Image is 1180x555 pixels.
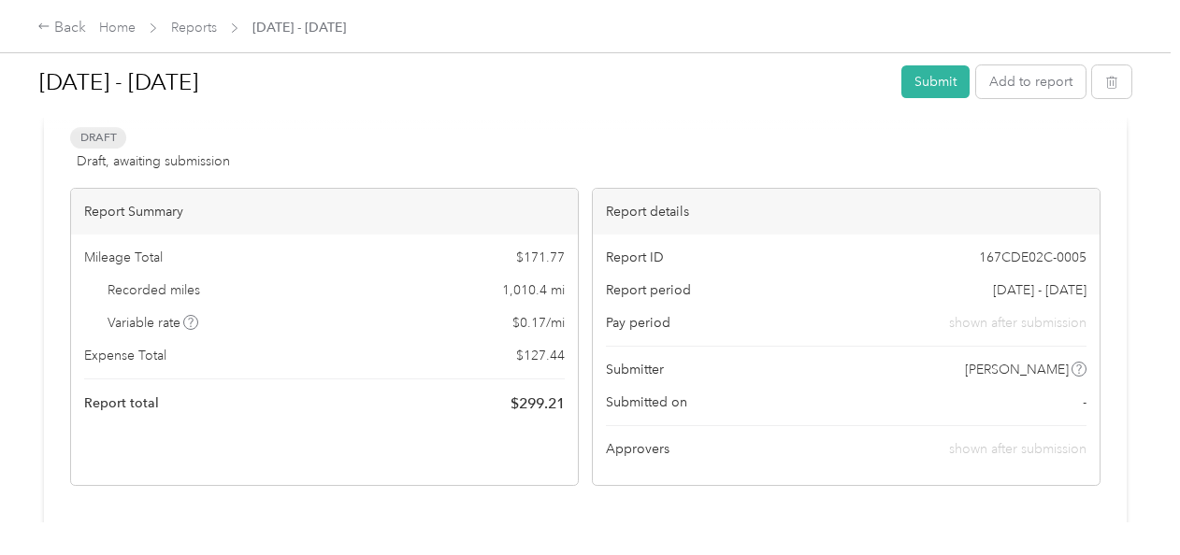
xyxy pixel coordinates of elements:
span: [DATE] - [DATE] [252,18,346,37]
span: 167CDE02C-0005 [979,248,1086,267]
span: [PERSON_NAME] [965,360,1069,379]
div: Back [37,17,86,39]
span: Recorded miles [108,280,200,300]
span: Report total [84,393,159,413]
span: Variable rate [108,313,199,333]
iframe: Everlance-gr Chat Button Frame [1075,450,1180,555]
span: Mileage Total [84,248,163,267]
a: Reports [171,20,217,36]
div: Report details [593,189,1100,235]
span: $ 127.44 [516,346,565,365]
span: $ 171.77 [516,248,565,267]
span: shown after submission [949,313,1086,333]
span: Approvers [606,439,669,459]
span: 1,010.4 mi [502,280,565,300]
span: Draft, awaiting submission [77,151,230,171]
span: Submitted on [606,392,687,412]
span: $ 0.17 / mi [512,313,565,333]
span: [DATE] - [DATE] [993,280,1086,300]
button: Submit [901,65,970,98]
h1: Sep 1 - 30, 2025 [39,60,888,105]
button: Add to report [976,65,1086,98]
div: Report Summary [71,189,578,235]
span: Pay period [606,313,670,333]
a: Home [99,20,136,36]
span: - [1083,392,1086,412]
span: Draft [70,127,126,149]
span: Expense Total [84,346,166,365]
span: $ 299.21 [511,392,565,415]
span: Report period [606,280,691,300]
span: Submitter [606,360,664,379]
span: Report ID [606,248,664,267]
span: shown after submission [949,441,1086,457]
